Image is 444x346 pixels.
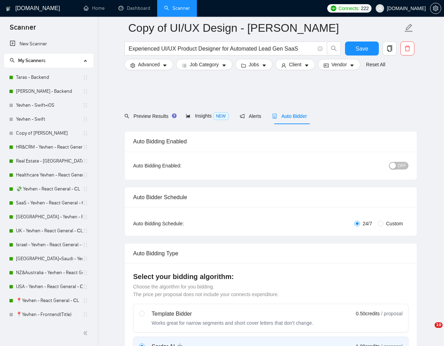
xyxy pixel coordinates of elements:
span: user [281,63,286,68]
span: Connects: [338,5,359,12]
span: holder [83,75,88,80]
span: Insights [186,113,228,119]
li: Taras - Backend [4,70,93,84]
span: holder [83,312,88,317]
span: 0.50 credits [356,310,380,317]
span: Jobs [249,61,259,68]
span: holder [83,256,88,262]
a: 📍Yevhen - React General - СL [16,294,83,308]
span: holder [83,186,88,192]
button: copy [383,42,397,55]
div: Auto Bidding Schedule: [133,220,225,227]
span: Client [289,61,301,68]
a: homeHome [84,5,105,11]
span: holder [83,172,88,178]
a: [GEOGRAPHIC_DATA] - Yevhen - React General - СL [16,210,83,224]
li: SaaS - Yevhen - React General - СL [4,196,93,210]
a: Healthcare Yevhen - React General - СL [16,168,83,182]
a: 📍Yevhen - Frontend(Title) [16,308,83,322]
li: Yevhen - Swift+iOS [4,98,93,112]
div: Auto Bidding Enabled: [133,162,225,170]
button: userClientcaret-down [275,59,315,70]
iframe: Intercom live chat [420,322,437,339]
li: Ihor - Backend [4,84,93,98]
a: setting [430,6,441,11]
span: holder [83,116,88,122]
li: Copy of Yevhen - Swift [4,126,93,140]
li: UAE+Saudi - Yevhen - React General - СL [4,252,93,266]
span: folder [241,63,246,68]
span: search [10,58,15,63]
span: delete [401,45,414,52]
li: Yevhen - Swift [4,112,93,126]
div: Template Bidder [152,310,313,318]
span: double-left [83,330,90,337]
h4: Select your bidding algorithm: [133,272,408,281]
a: Taras - Backend [16,70,83,84]
span: Advanced [138,61,160,68]
input: Scanner name... [128,19,403,37]
a: dashboardDashboard [118,5,150,11]
button: delete [400,42,414,55]
li: UK - Yevhen - React General - СL [4,224,93,238]
span: / proposal [381,310,403,317]
span: Preview Results [124,113,175,119]
span: holder [83,103,88,108]
span: search [124,114,129,119]
a: New Scanner [10,37,87,51]
span: NEW [213,112,229,120]
span: holder [83,89,88,94]
button: Save [345,42,379,55]
span: holder [83,242,88,248]
span: idcard [324,63,329,68]
span: info-circle [318,46,322,51]
span: 24/7 [360,220,375,227]
a: HR&CRM - Yevhen - React General - СL [16,140,83,154]
span: 222 [361,5,369,12]
span: holder [83,158,88,164]
span: holder [83,228,88,234]
span: caret-down [162,63,167,68]
span: Custom [383,220,406,227]
li: Israel - Yevhen - React General - СL [4,238,93,252]
a: 💸 Yevhen - React General - СL [16,182,83,196]
span: notification [240,114,245,119]
div: Auto Bidding Enabled [133,131,408,151]
li: 📍Yevhen - Frontend(Title) [4,308,93,322]
button: folderJobscaret-down [235,59,273,70]
span: search [327,45,340,52]
span: caret-down [304,63,309,68]
span: Save [355,44,368,53]
span: Job Category [190,61,219,68]
a: USA - Yevhen - React General - СL [16,280,83,294]
span: Auto Bidder [272,113,307,119]
span: Alerts [240,113,261,119]
button: setting [430,3,441,14]
span: holder [83,144,88,150]
a: Real Estate - [GEOGRAPHIC_DATA] - React General - СL [16,154,83,168]
div: Auto Bidder Schedule [133,187,408,207]
span: caret-down [262,63,267,68]
button: settingAdvancedcaret-down [124,59,173,70]
li: 📍Yevhen - React General - СL [4,294,93,308]
span: My Scanners [18,58,46,63]
span: edit [404,23,413,32]
li: Real Estate - Yevhen - React General - СL [4,154,93,168]
span: area-chart [186,113,191,118]
span: 10 [435,322,443,328]
li: HR&CRM - Yevhen - React General - СL [4,140,93,154]
span: holder [83,270,88,276]
input: Search Freelance Jobs... [129,44,315,53]
a: SaaS - Yevhen - React General - СL [16,196,83,210]
span: holder [83,130,88,136]
span: holder [83,298,88,303]
a: Israel - Yevhen - React General - СL [16,238,83,252]
a: Reset All [366,61,385,68]
span: Choose the algorithm for you bidding. The price per proposal does not include your connects expen... [133,284,279,297]
span: My Scanners [10,58,46,63]
button: idcardVendorcaret-down [318,59,360,70]
span: holder [83,200,88,206]
a: Yevhen - Swift+iOS [16,98,83,112]
li: USA - Yevhen - React General - СL [4,280,93,294]
li: 💸 Yevhen - React General - СL [4,182,93,196]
